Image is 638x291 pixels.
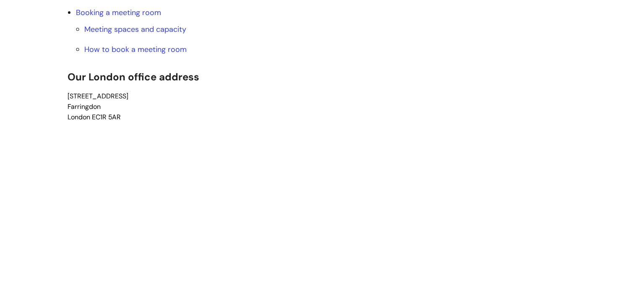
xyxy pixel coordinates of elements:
[84,44,187,54] a: How to book a meeting room
[68,92,128,121] span: [STREET_ADDRESS] Farringdon London EC1R 5AR
[76,8,161,18] a: Booking a meeting room
[84,24,186,34] a: Meeting spaces and capacity
[68,70,199,83] span: Our London office address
